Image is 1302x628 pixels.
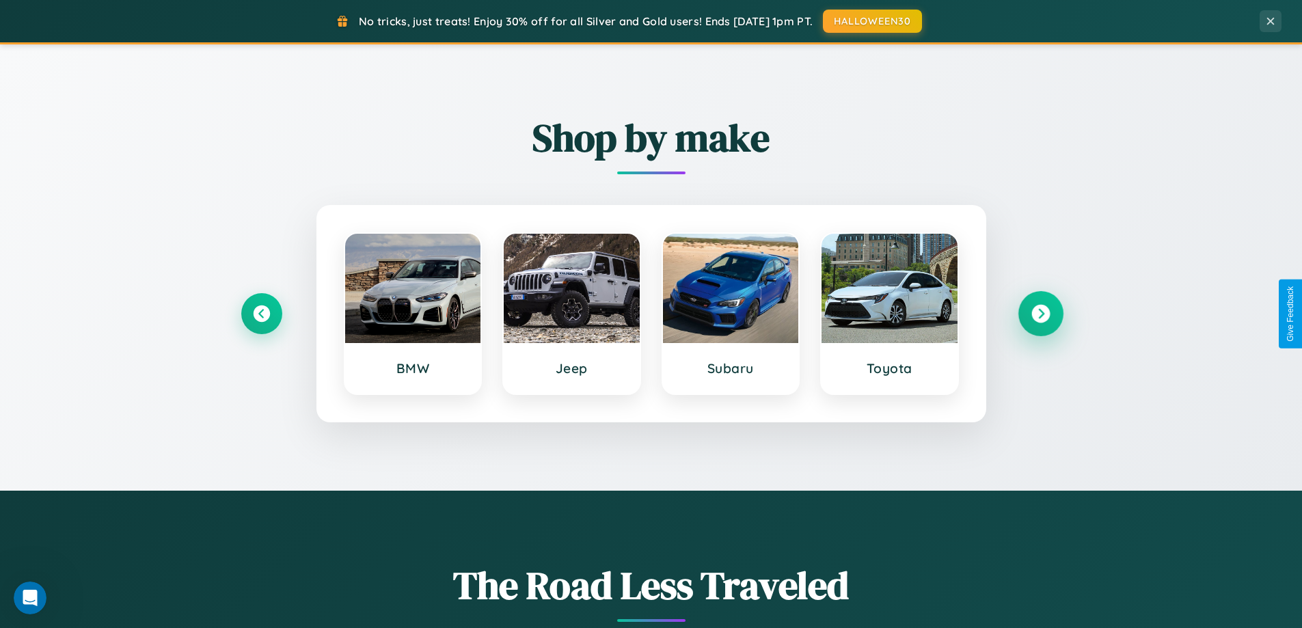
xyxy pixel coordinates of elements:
h3: Jeep [517,360,626,377]
h1: The Road Less Traveled [241,559,1061,612]
span: No tricks, just treats! Enjoy 30% off for all Silver and Gold users! Ends [DATE] 1pm PT. [359,14,813,28]
div: Give Feedback [1286,286,1295,342]
iframe: Intercom live chat [14,582,46,614]
h3: Subaru [677,360,785,377]
h3: BMW [359,360,467,377]
button: HALLOWEEN30 [823,10,922,33]
h2: Shop by make [241,111,1061,164]
h3: Toyota [835,360,944,377]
